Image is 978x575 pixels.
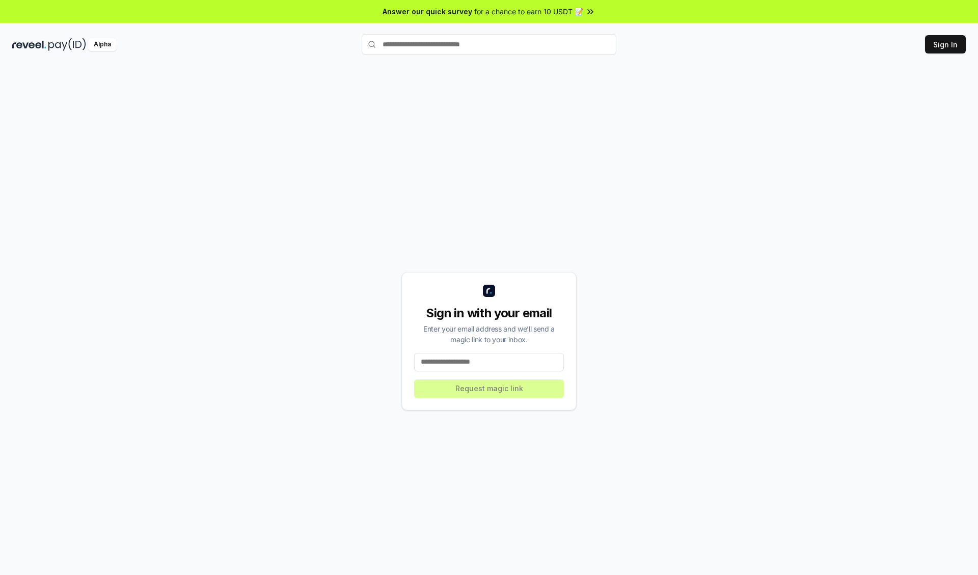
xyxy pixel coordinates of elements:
img: pay_id [48,38,86,51]
div: Alpha [88,38,117,51]
img: logo_small [483,285,495,297]
button: Sign In [925,35,966,53]
img: reveel_dark [12,38,46,51]
span: for a chance to earn 10 USDT 📝 [474,6,583,17]
div: Sign in with your email [414,305,564,321]
span: Answer our quick survey [383,6,472,17]
div: Enter your email address and we’ll send a magic link to your inbox. [414,323,564,345]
